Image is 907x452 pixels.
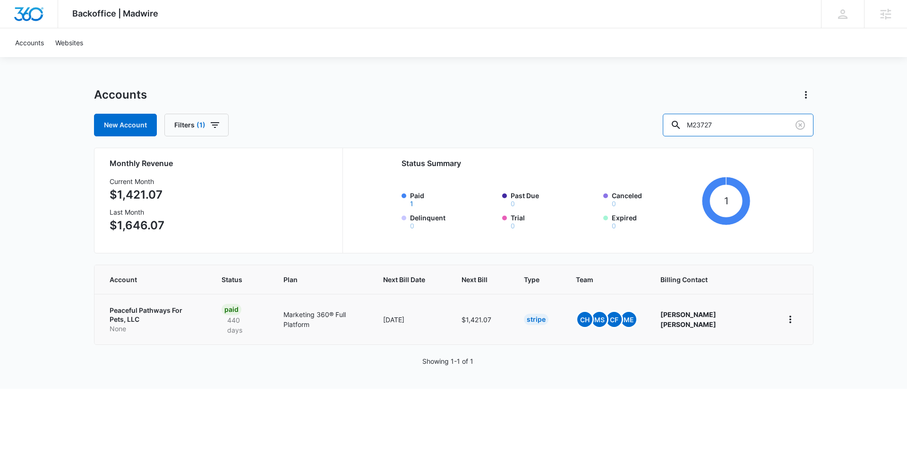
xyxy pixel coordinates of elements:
span: Team [576,275,624,285]
span: Next Bill [462,275,488,285]
div: Paid [222,304,241,315]
span: ME [621,312,636,327]
p: Marketing 360® Full Platform [283,310,360,329]
label: Expired [612,213,699,229]
label: Canceled [612,191,699,207]
span: MS [592,312,607,327]
span: (1) [197,122,205,128]
span: Billing Contact [660,275,760,285]
h2: Monthly Revenue [110,158,331,169]
a: Peaceful Pathways For Pets, LLCNone [110,306,199,334]
p: 440 days [222,315,261,335]
h1: Accounts [94,88,147,102]
p: Showing 1-1 of 1 [422,356,473,366]
button: Actions [798,87,813,102]
span: Account [110,275,185,285]
p: None [110,324,199,334]
td: $1,421.07 [450,294,513,344]
button: home [783,312,798,327]
td: [DATE] [372,294,450,344]
button: Filters(1) [164,114,229,136]
label: Past Due [511,191,598,207]
label: Delinquent [410,213,497,229]
label: Paid [410,191,497,207]
h3: Last Month [110,207,164,217]
span: CF [607,312,622,327]
p: Peaceful Pathways For Pets, LLC [110,306,199,324]
h3: Current Month [110,176,164,186]
span: Type [524,275,539,285]
span: Plan [283,275,360,285]
div: Stripe [524,314,548,325]
h2: Status Summary [402,158,751,169]
span: CH [577,312,592,327]
a: Accounts [9,28,50,57]
p: $1,646.07 [110,217,164,234]
p: $1,421.07 [110,186,164,203]
span: Backoffice | Madwire [72,8,158,18]
tspan: 1 [724,195,728,207]
span: Next Bill Date [383,275,425,285]
span: Status [222,275,248,285]
a: New Account [94,114,157,136]
button: Clear [793,117,808,133]
input: Search [663,114,813,136]
a: Websites [50,28,89,57]
strong: [PERSON_NAME] [PERSON_NAME] [660,310,716,328]
label: Trial [511,213,598,229]
button: Paid [410,201,413,207]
